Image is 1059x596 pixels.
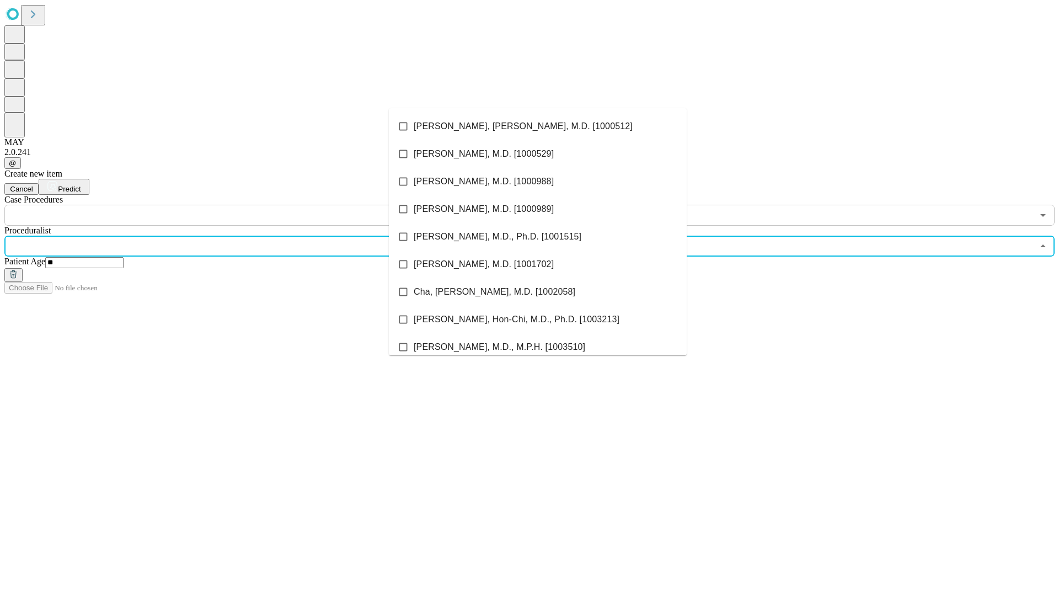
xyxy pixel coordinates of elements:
[414,313,619,326] span: [PERSON_NAME], Hon-Chi, M.D., Ph.D. [1003213]
[4,183,39,195] button: Cancel
[39,179,89,195] button: Predict
[414,258,554,271] span: [PERSON_NAME], M.D. [1001702]
[4,195,63,204] span: Scheduled Procedure
[414,120,633,133] span: [PERSON_NAME], [PERSON_NAME], M.D. [1000512]
[414,203,554,216] span: [PERSON_NAME], M.D. [1000989]
[4,226,51,235] span: Proceduralist
[414,285,575,299] span: Cha, [PERSON_NAME], M.D. [1002058]
[4,257,45,266] span: Patient Age
[10,185,33,193] span: Cancel
[4,137,1055,147] div: MAY
[1035,207,1051,223] button: Open
[414,340,585,354] span: [PERSON_NAME], M.D., M.P.H. [1003510]
[1035,238,1051,254] button: Close
[4,147,1055,157] div: 2.0.241
[414,230,581,243] span: [PERSON_NAME], M.D., Ph.D. [1001515]
[9,159,17,167] span: @
[4,169,62,178] span: Create new item
[414,147,554,161] span: [PERSON_NAME], M.D. [1000529]
[414,175,554,188] span: [PERSON_NAME], M.D. [1000988]
[58,185,81,193] span: Predict
[4,157,21,169] button: @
